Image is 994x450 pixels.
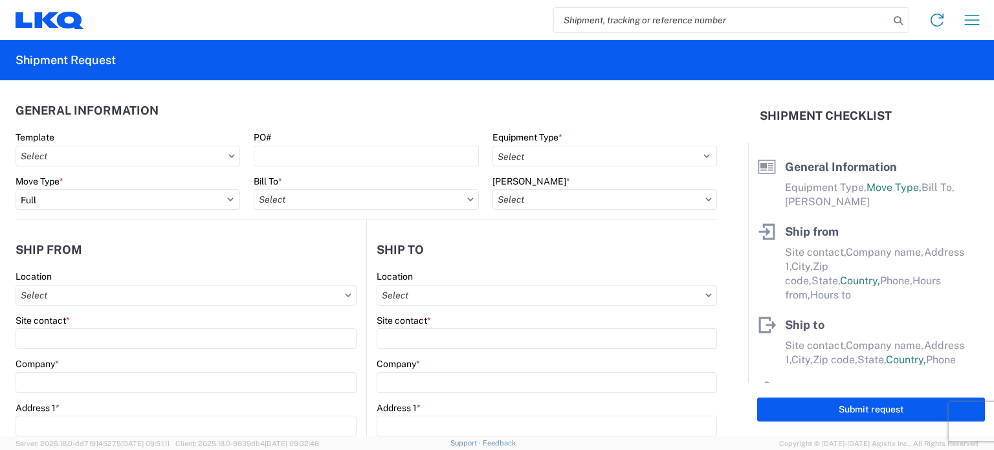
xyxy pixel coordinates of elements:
[810,289,851,301] span: Hours to
[779,438,978,449] span: Copyright © [DATE]-[DATE] Agistix Inc., All Rights Reserved
[812,275,840,287] span: State,
[492,189,717,210] input: Select
[377,271,413,282] label: Location
[785,339,846,352] span: Site contact,
[922,181,955,194] span: Bill To,
[791,354,813,366] span: City,
[846,246,924,258] span: Company name,
[840,275,880,287] span: Country,
[785,181,867,194] span: Equipment Type,
[554,8,889,32] input: Shipment, tracking or reference number
[121,440,170,447] span: [DATE] 09:51:11
[377,285,717,306] input: Select
[16,131,54,143] label: Template
[377,402,421,414] label: Address 1
[785,318,824,332] span: Ship to
[265,440,319,447] span: [DATE] 09:32:48
[16,315,70,326] label: Site contact
[492,175,570,187] label: [PERSON_NAME]
[175,440,319,447] span: Client: 2025.18.0-9839db4
[254,131,271,143] label: PO#
[785,160,897,174] span: General Information
[254,189,478,210] input: Select
[377,243,424,256] h2: Ship to
[867,181,922,194] span: Move Type,
[785,225,839,238] span: Ship from
[377,358,420,370] label: Company
[926,354,956,366] span: Phone
[254,175,282,187] label: Bill To
[16,285,357,306] input: Select
[880,275,912,287] span: Phone,
[785,196,870,208] span: [PERSON_NAME]
[886,354,926,366] span: Country,
[757,398,985,422] button: Submit request
[16,402,60,414] label: Address 1
[16,146,240,166] input: Select
[16,358,59,370] label: Company
[16,271,52,282] label: Location
[785,246,846,258] span: Site contact,
[857,354,886,366] span: State,
[16,440,170,447] span: Server: 2025.18.0-dd719145275
[483,439,516,447] a: Feedback
[450,439,483,447] a: Support
[492,131,562,143] label: Equipment Type
[760,108,892,124] h2: Shipment Checklist
[846,339,924,352] span: Company name,
[791,260,813,273] span: City,
[813,354,857,366] span: Zip code,
[16,243,82,256] h2: Ship from
[16,175,63,187] label: Move Type
[16,52,116,68] h2: Shipment Request
[377,315,431,326] label: Site contact
[16,104,159,117] h2: General Information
